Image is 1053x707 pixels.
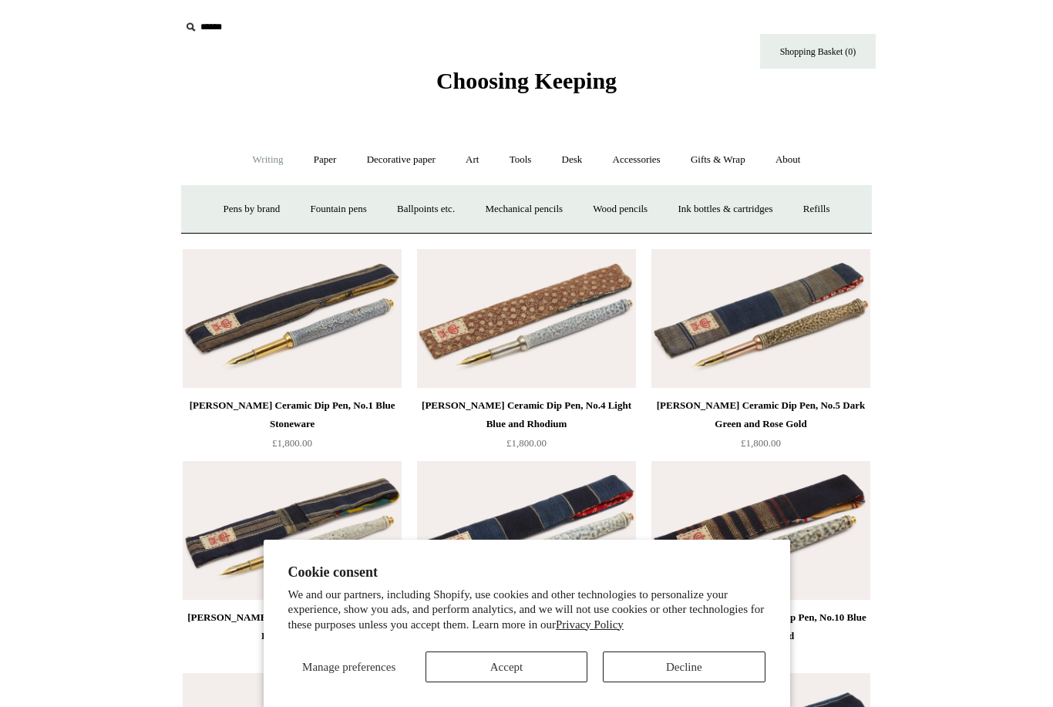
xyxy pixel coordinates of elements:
img: Steve Harrison Ceramic Dip Pen, No.9 Light Blue and Gold [183,461,402,600]
a: Steve Harrison Ceramic Dip Pen, No.9 Light Blue and Gold Steve Harrison Ceramic Dip Pen, No.9 Lig... [183,461,402,600]
img: Steve Harrison Ceramic Dip Pen, No.4 Light Blue and Rhodium [417,249,636,388]
button: Accept [426,651,587,682]
img: Steve Harrison Ceramic Dip Pen, No.1 Blue Stoneware [183,249,402,388]
a: Ink bottles & cartridges [664,189,786,230]
a: Art [452,140,493,180]
div: [PERSON_NAME] Ceramic Dip Pen, No.5 Dark Green and Rose Gold [655,396,866,433]
a: Refills [789,189,844,230]
a: Steve Harrison Ceramic Dip Pen, No.10 Blue Black and Gold Steve Harrison Ceramic Dip Pen, No.10 B... [651,461,870,600]
a: Wood pencils [579,189,661,230]
span: £1,800.00 [272,437,312,449]
a: About [762,140,815,180]
a: Tools [496,140,546,180]
span: Manage preferences [302,661,395,673]
a: Steve Harrison Ceramic Dip Pen, No.4 Light Blue and Rhodium Steve Harrison Ceramic Dip Pen, No.4 ... [417,249,636,388]
span: Choosing Keeping [436,68,617,93]
img: Steve Harrison Ceramic Dip Pen, No.8 Light Blue and Rose Gold [417,461,636,600]
a: Gifts & Wrap [677,140,759,180]
a: Ballpoints etc. [383,189,469,230]
p: We and our partners, including Shopify, use cookies and other technologies to personalize your ex... [288,587,765,633]
img: Steve Harrison Ceramic Dip Pen, No.10 Blue Black and Gold [651,461,870,600]
img: Steve Harrison Ceramic Dip Pen, No.5 Dark Green and Rose Gold [651,249,870,388]
div: [PERSON_NAME] Ceramic Dip Pen, No.4 Light Blue and Rhodium [421,396,632,433]
a: Pens by brand [210,189,294,230]
a: Steve Harrison Ceramic Dip Pen, No.1 Blue Stoneware Steve Harrison Ceramic Dip Pen, No.1 Blue Sto... [183,249,402,388]
a: [PERSON_NAME] Ceramic Dip Pen, No.4 Light Blue and Rhodium £1,800.00 [417,396,636,460]
button: Manage preferences [288,651,410,682]
a: Decorative paper [353,140,449,180]
a: [PERSON_NAME] Ceramic Dip Pen, No.1 Blue Stoneware £1,800.00 [183,396,402,460]
h2: Cookie consent [288,564,765,581]
button: Decline [603,651,765,682]
a: [PERSON_NAME] Ceramic Dip Pen, No.5 Dark Green and Rose Gold £1,800.00 [651,396,870,460]
div: [PERSON_NAME] Ceramic Dip Pen, No.1 Blue Stoneware [187,396,398,433]
a: Choosing Keeping [436,80,617,91]
a: Writing [239,140,298,180]
a: Paper [300,140,351,180]
a: Accessories [599,140,675,180]
a: Desk [548,140,597,180]
a: Steve Harrison Ceramic Dip Pen, No.8 Light Blue and Rose Gold Steve Harrison Ceramic Dip Pen, No.... [417,461,636,600]
a: Mechanical pencils [471,189,577,230]
a: Fountain pens [296,189,380,230]
span: £1,800.00 [506,437,547,449]
div: [PERSON_NAME] Ceramic Dip Pen, No.9 Light Blue and Gold [187,608,398,645]
a: [PERSON_NAME] Ceramic Dip Pen, No.9 Light Blue and Gold £1,800.00 [183,608,402,672]
span: £1,800.00 [741,437,781,449]
a: Privacy Policy [556,618,624,631]
a: Shopping Basket (0) [760,34,876,69]
a: Steve Harrison Ceramic Dip Pen, No.5 Dark Green and Rose Gold Steve Harrison Ceramic Dip Pen, No.... [651,249,870,388]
